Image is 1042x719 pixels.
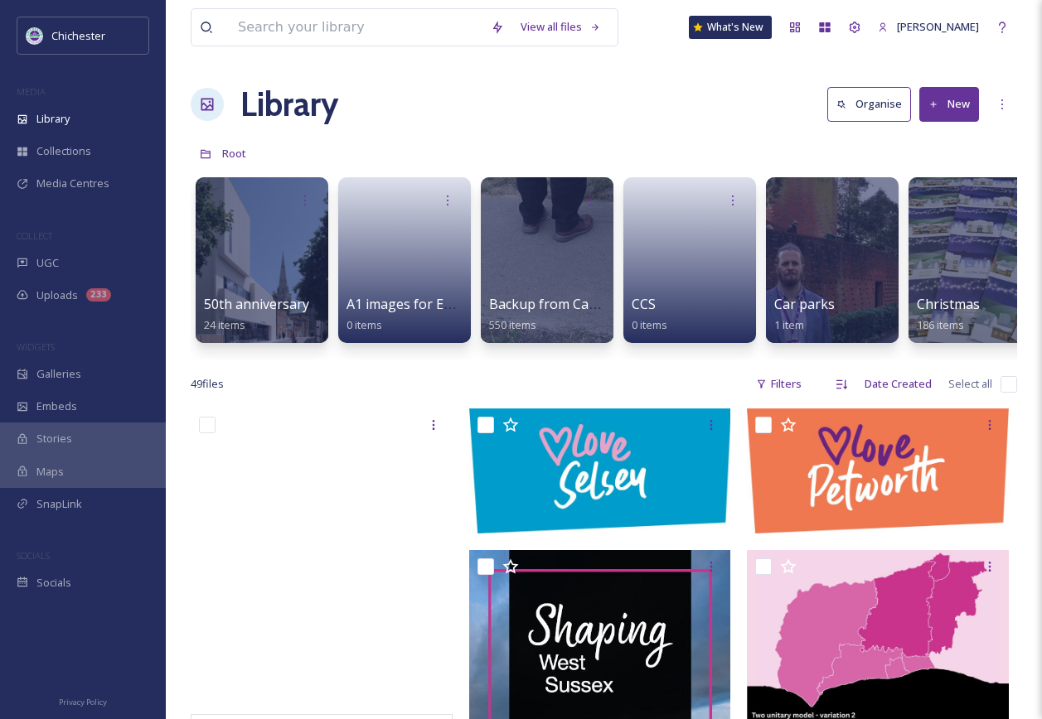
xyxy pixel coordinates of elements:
[240,80,338,129] a: Library
[774,295,835,313] span: Car parks
[347,317,382,332] span: 0 items
[222,143,246,163] a: Root
[36,366,81,382] span: Galleries
[774,317,804,332] span: 1 item
[632,297,667,332] a: CCS0 items
[489,317,536,332] span: 550 items
[632,295,656,313] span: CCS
[59,697,107,707] span: Privacy Policy
[827,87,911,121] button: Organise
[36,575,71,591] span: Socials
[897,19,979,34] span: [PERSON_NAME]
[36,143,91,159] span: Collections
[59,691,107,711] a: Privacy Policy
[917,317,964,332] span: 186 items
[36,464,64,480] span: Maps
[948,376,992,392] span: Select all
[36,255,59,271] span: UGC
[347,297,496,332] a: A1 images for EPH walls0 items
[230,9,482,46] input: Search your library
[919,87,979,121] button: New
[917,295,980,313] span: Christmas
[489,297,621,332] a: Backup from Camera550 items
[27,27,43,44] img: Logo_of_Chichester_District_Council.png
[748,368,810,400] div: Filters
[17,229,52,242] span: COLLECT
[51,28,105,43] span: Chichester
[489,295,621,313] span: Backup from Camera
[856,368,940,400] div: Date Created
[870,11,987,43] a: [PERSON_NAME]
[191,376,224,392] span: 49 file s
[469,408,731,533] img: LoveSelsey-RGB.jpg
[689,16,772,39] a: What's New
[36,287,78,303] span: Uploads
[17,549,50,562] span: SOCIALS
[36,111,70,127] span: Library
[204,295,309,313] span: 50th anniversary
[86,288,111,302] div: 233
[512,11,609,43] a: View all files
[774,297,835,332] a: Car parks1 item
[36,398,77,414] span: Embeds
[204,297,309,332] a: 50th anniversary24 items
[917,297,980,332] a: Christmas186 items
[222,146,246,161] span: Root
[747,408,1009,533] img: LovePetworth-RGB.jpg
[36,176,109,191] span: Media Centres
[36,431,72,446] span: Stories
[204,317,245,332] span: 24 items
[827,87,919,121] a: Organise
[36,496,82,512] span: SnapLink
[17,340,55,353] span: WIDGETS
[17,85,46,98] span: MEDIA
[632,317,667,332] span: 0 items
[347,295,496,313] span: A1 images for EPH walls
